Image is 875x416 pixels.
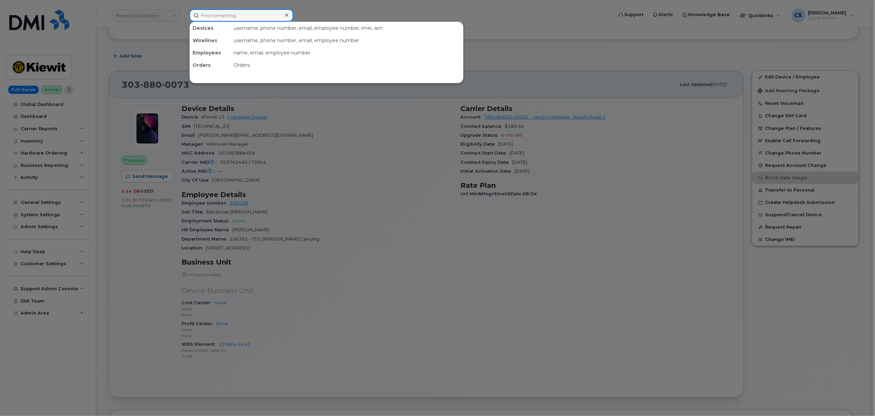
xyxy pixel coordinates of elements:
div: Employees [190,47,231,59]
iframe: Messenger Launcher [845,386,870,411]
div: Devices [190,22,231,34]
div: Orders [190,59,231,71]
div: Orders [231,59,463,71]
div: Wirelines [190,34,231,47]
div: username, phone number, email, employee number, imei, sim [231,22,463,34]
input: Find something... [189,9,293,22]
div: username, phone number, email, employee number [231,34,463,47]
div: name, email, employee number [231,47,463,59]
